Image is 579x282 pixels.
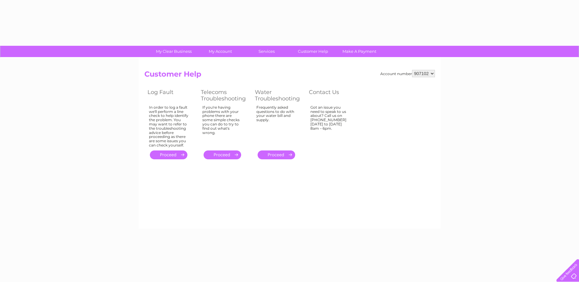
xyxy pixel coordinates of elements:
a: . [150,150,187,159]
div: Account number [380,70,435,77]
th: Contact Us [306,87,359,103]
a: My Clear Business [149,46,199,57]
div: If you're having problems with your phone there are some simple checks you can do to try to find ... [202,105,243,145]
th: Log Fault [144,87,198,103]
th: Water Troubleshooting [252,87,306,103]
div: In order to log a fault we'll perform a line check to help identify the problem. You may want to ... [149,105,189,147]
a: Make A Payment [334,46,385,57]
a: . [204,150,241,159]
a: Customer Help [288,46,338,57]
a: Services [241,46,292,57]
a: . [258,150,295,159]
a: My Account [195,46,245,57]
th: Telecoms Troubleshooting [198,87,252,103]
h2: Customer Help [144,70,435,81]
div: Got an issue you need to speak to us about? Call us on [PHONE_NUMBER] [DATE] to [DATE] 8am – 6pm. [310,105,350,145]
div: Frequently asked questions to do with your water bill and supply. [256,105,297,145]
